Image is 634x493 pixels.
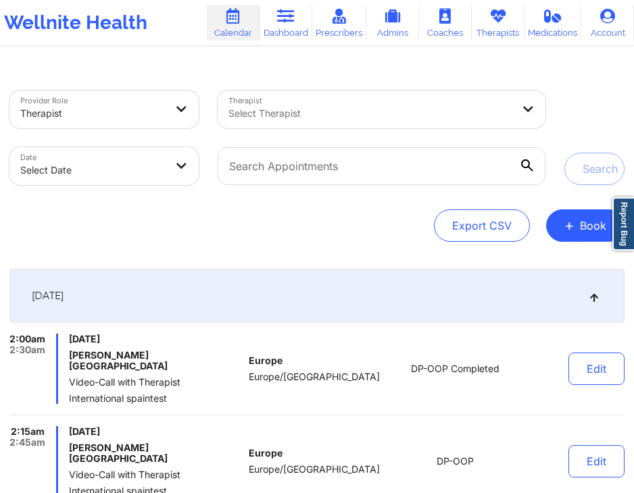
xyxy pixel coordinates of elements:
h6: [PERSON_NAME] [GEOGRAPHIC_DATA] [69,442,243,464]
input: Search Appointments [218,147,545,185]
span: DP-OOP Completed [411,363,499,374]
a: Coaches [419,5,472,41]
span: International spaintest [69,393,243,404]
span: 2:30am [9,344,45,355]
a: Calendar [207,5,260,41]
span: Europe [249,355,283,366]
span: [DATE] [69,334,243,344]
h6: [PERSON_NAME] [GEOGRAPHIC_DATA] [69,350,243,371]
a: Medications [525,5,581,41]
button: Search [564,153,625,185]
div: Therapist [20,99,165,128]
button: Export CSV [434,209,530,242]
button: +Book [546,209,625,242]
span: Europe/[GEOGRAPHIC_DATA] [249,371,380,382]
button: Edit [568,353,625,385]
span: Europe/[GEOGRAPHIC_DATA] [249,464,380,475]
span: 2:15am [11,426,45,437]
span: 2:45am [9,437,45,448]
span: [DATE] [69,426,243,437]
span: [DATE] [32,289,64,303]
div: Select Date [20,155,165,185]
span: 2:00am [9,334,45,344]
span: + [564,222,575,229]
span: Europe [249,448,283,459]
span: DP-OOP [437,456,474,467]
a: Admins [366,5,419,41]
span: Video-Call with Therapist [69,469,243,480]
span: Video-Call with Therapist [69,377,243,388]
a: Prescribers [312,5,366,41]
a: Dashboard [260,5,312,41]
a: Account [581,5,634,41]
button: Edit [568,445,625,477]
a: Report Bug [612,197,634,251]
a: Therapists [472,5,525,41]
